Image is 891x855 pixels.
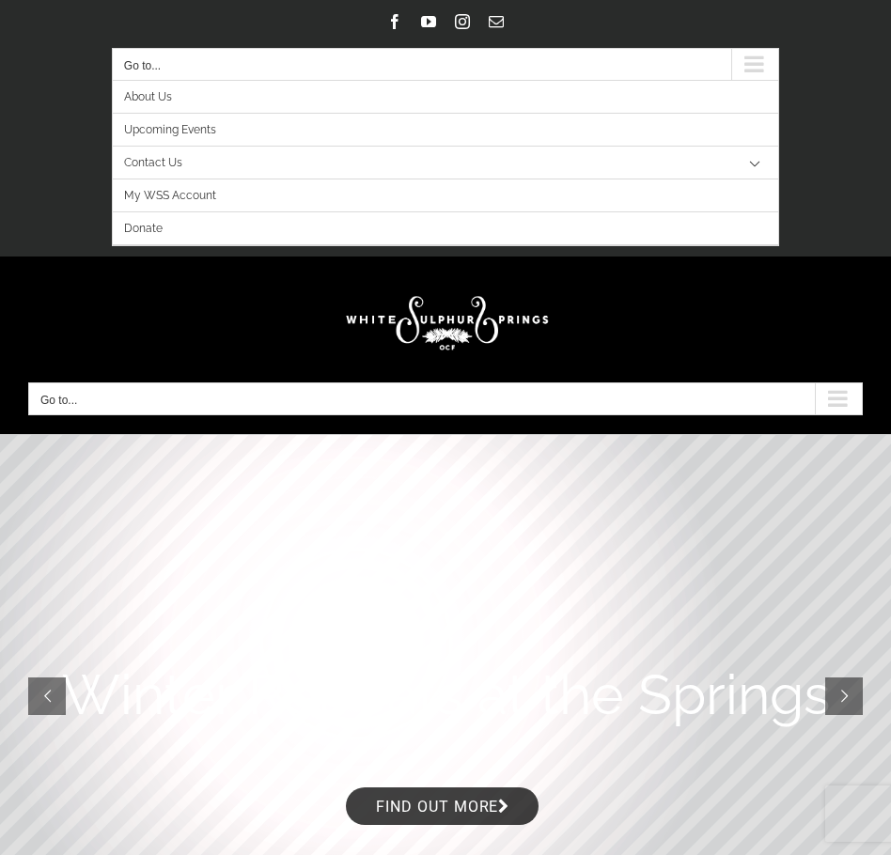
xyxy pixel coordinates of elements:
[40,394,77,407] span: Go to...
[28,382,863,415] button: Go to...
[346,787,539,825] a: Find out more
[113,114,778,147] a: Upcoming Events
[124,212,163,245] span: Donate
[113,81,778,114] a: About Us
[28,382,863,415] nav: Main Menu Mobile
[731,147,778,179] button: Open submenu of Contact Us
[62,661,831,730] rs-layer: Winter Retreats at the Springs
[337,275,554,364] img: White Sulphur Springs Logo
[113,179,778,212] a: My WSS Account
[112,48,779,81] button: Go to...
[124,59,161,72] span: Go to...
[124,179,216,212] span: My WSS Account
[113,147,778,179] a: Contact Us
[124,114,216,147] span: Upcoming Events
[124,147,182,179] span: Contact Us
[124,81,172,114] span: About Us
[113,212,778,245] a: Donate
[112,48,779,246] nav: Secondary Mobile Menu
